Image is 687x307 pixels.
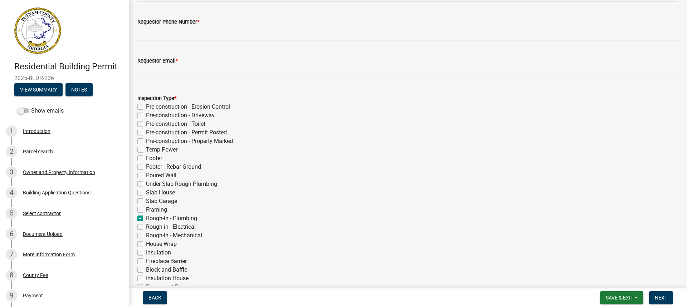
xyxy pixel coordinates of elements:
[6,290,17,301] div: 9
[146,111,215,120] label: Pre-construction - Driveway
[146,128,227,137] label: Pre-construction - Permit Posted
[137,59,178,64] label: Requestor Email
[23,211,61,216] div: Select contractor
[6,187,17,198] div: 4
[6,249,17,260] div: 7
[146,266,187,274] label: Block and Baffle
[146,120,205,128] label: Pre-construction - Toilet
[146,274,189,283] label: Insulation House
[146,257,187,266] label: Fireplace Barrier
[23,129,50,134] div: Introduction
[14,8,61,54] img: Putnam County, Georgia
[146,248,171,257] label: Insulation
[23,273,48,278] div: County Fee
[146,223,196,231] label: Rough-in - Electrical
[146,180,217,188] label: Under Slab Rough Plumbing
[14,75,114,81] span: 2025-BLDR-236
[146,171,176,180] label: Poured Wall
[14,87,63,93] wm-modal-confirm: Summary
[600,291,643,304] button: Save & Exit
[23,190,91,195] div: Building Application Questions
[649,291,673,304] button: Next
[23,149,53,154] div: Parcel search
[6,228,17,240] div: 6
[17,107,64,115] label: Show emails
[148,295,161,301] span: Back
[23,232,63,237] div: Document Upload
[146,163,201,171] label: Footer - Rebar Ground
[146,137,233,145] label: Pre-construction - Property Marked
[143,291,167,304] button: Back
[146,103,230,111] label: Pre-construction - Erosion Control
[146,188,175,197] label: Slab House
[14,61,123,72] h4: Residential Building Permit
[23,170,95,175] div: Owner and Property Information
[6,146,17,157] div: 2
[23,293,43,298] div: Payment
[606,295,633,301] span: Save & Exit
[146,197,177,206] label: Slab Garage
[146,231,202,240] label: Rough-in - Mechanical
[6,167,17,178] div: 3
[146,283,191,291] label: Permanent Power
[23,252,75,257] div: More Information Form
[146,145,177,154] label: Temp Power
[14,83,63,96] button: View Summary
[146,206,167,214] label: Framing
[137,96,176,101] label: Inspection Type
[146,154,162,163] label: Footer
[6,269,17,281] div: 8
[137,20,199,25] label: Requestor Phone Number
[655,295,667,301] span: Next
[146,214,197,223] label: Rough-in - Plumbing
[65,83,93,96] button: Notes
[65,87,93,93] wm-modal-confirm: Notes
[6,125,17,137] div: 1
[6,208,17,219] div: 5
[146,240,177,248] label: House Wrap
